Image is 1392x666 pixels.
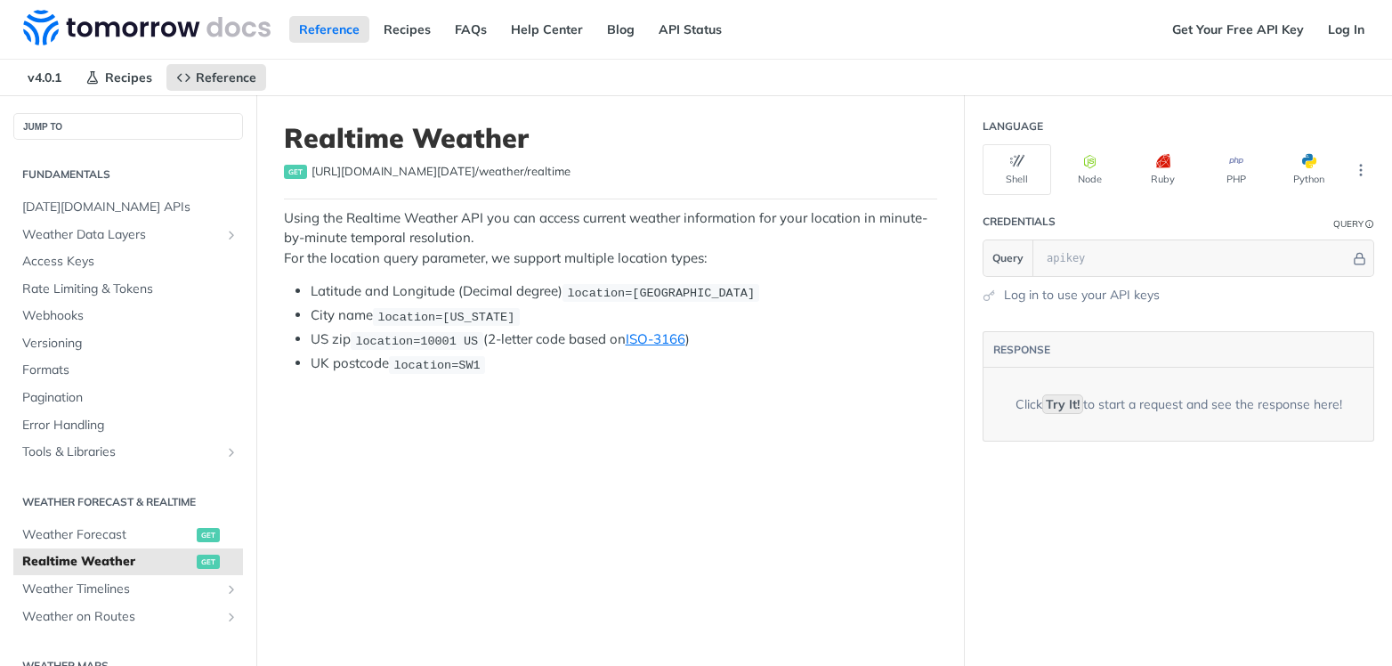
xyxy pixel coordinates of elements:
[983,240,1033,276] button: Query
[649,16,732,43] a: API Status
[284,122,937,154] h1: Realtime Weather
[284,208,937,269] p: Using the Realtime Weather API you can access current weather information for your location in mi...
[445,16,497,43] a: FAQs
[1016,395,1342,414] div: Click to start a request and see the response here!
[13,439,243,466] a: Tools & LibrariesShow subpages for Tools & Libraries
[1333,217,1374,231] div: QueryInformation
[196,69,256,85] span: Reference
[13,248,243,275] a: Access Keys
[1129,144,1197,195] button: Ruby
[311,329,937,350] li: US zip (2-letter code based on )
[992,341,1051,359] button: RESPONSE
[22,417,239,435] span: Error Handling
[13,385,243,411] a: Pagination
[22,526,192,544] span: Weather Forecast
[22,253,239,271] span: Access Keys
[389,356,485,374] code: location=SW1
[224,582,239,597] button: Show subpages for Weather Timelines
[1004,286,1160,305] a: Log in to use your API keys
[289,16,369,43] a: Reference
[22,199,239,216] span: [DATE][DOMAIN_NAME] APIs
[1365,220,1374,229] i: Information
[13,576,243,603] a: Weather TimelinesShow subpages for Weather Timelines
[22,581,220,598] span: Weather Timelines
[197,528,220,542] span: get
[597,16,644,43] a: Blog
[373,308,520,326] code: location=[US_STATE]
[13,276,243,303] a: Rate Limiting & Tokens
[13,522,243,548] a: Weather Forecastget
[1350,249,1369,267] button: Hide
[22,335,239,353] span: Versioning
[1333,217,1364,231] div: Query
[18,64,71,91] span: v4.0.1
[197,555,220,569] span: get
[13,303,243,329] a: Webhooks
[13,194,243,221] a: [DATE][DOMAIN_NAME] APIs
[1042,394,1083,414] code: Try It!
[311,353,937,374] li: UK postcode
[311,281,937,302] li: Latitude and Longitude (Decimal degree)
[501,16,593,43] a: Help Center
[22,608,220,626] span: Weather on Routes
[1275,144,1343,195] button: Python
[22,443,220,461] span: Tools & Libraries
[13,494,243,510] h2: Weather Forecast & realtime
[1347,157,1374,183] button: More Languages
[312,163,571,181] span: https://api.tomorrow.io/v4/weather/realtime
[13,330,243,357] a: Versioning
[76,64,162,91] a: Recipes
[105,69,152,85] span: Recipes
[22,553,192,571] span: Realtime Weather
[22,226,220,244] span: Weather Data Layers
[626,330,685,347] a: ISO-3166
[1353,162,1369,178] svg: More ellipsis
[983,214,1056,230] div: Credentials
[23,10,271,45] img: Tomorrow.io Weather API Docs
[1318,16,1374,43] a: Log In
[22,280,239,298] span: Rate Limiting & Tokens
[13,222,243,248] a: Weather Data LayersShow subpages for Weather Data Layers
[13,604,243,630] a: Weather on RoutesShow subpages for Weather on Routes
[224,228,239,242] button: Show subpages for Weather Data Layers
[13,166,243,183] h2: Fundamentals
[13,113,243,140] button: JUMP TO
[992,250,1024,266] span: Query
[224,445,239,459] button: Show subpages for Tools & Libraries
[1162,16,1314,43] a: Get Your Free API Key
[13,357,243,384] a: Formats
[22,361,239,379] span: Formats
[22,307,239,325] span: Webhooks
[13,412,243,439] a: Error Handling
[983,144,1051,195] button: Shell
[22,389,239,407] span: Pagination
[351,332,483,350] code: location=10001 US
[983,118,1043,134] div: Language
[1038,240,1350,276] input: apikey
[1056,144,1124,195] button: Node
[562,284,759,302] code: location=[GEOGRAPHIC_DATA]
[166,64,266,91] a: Reference
[1202,144,1270,195] button: PHP
[374,16,441,43] a: Recipes
[311,305,937,326] li: City name
[224,610,239,624] button: Show subpages for Weather on Routes
[13,548,243,575] a: Realtime Weatherget
[284,165,307,179] span: get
